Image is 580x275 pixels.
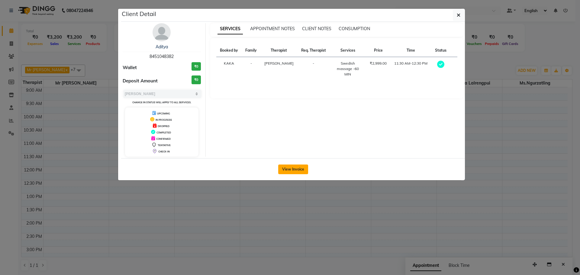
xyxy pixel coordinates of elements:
[302,26,331,31] span: CLIENT NOTES
[431,44,450,57] th: Status
[158,144,171,147] span: TENTATIVE
[122,9,156,18] h5: Client Detail
[123,78,158,85] span: Deposit Amount
[366,44,391,57] th: Price
[132,101,191,104] small: Change in status will apply to all services.
[390,44,431,57] th: Time
[297,44,330,57] th: Req. Therapist
[264,61,294,66] span: [PERSON_NAME]
[297,57,330,81] td: -
[153,23,171,41] img: avatar
[192,75,201,84] h3: ₹0
[156,131,171,134] span: COMPLETED
[390,57,431,81] td: 11:30 AM-12:30 PM
[156,137,171,140] span: CONFIRMED
[242,57,260,81] td: -
[330,44,366,57] th: Services
[156,44,168,50] a: Aditya
[123,64,137,71] span: Wallet
[333,61,362,77] div: Swedish massage -60 MIN
[158,125,169,128] span: DROPPED
[216,44,242,57] th: Booked by
[242,44,260,57] th: Family
[150,54,174,59] span: 8451048382
[157,112,170,115] span: UPCOMING
[339,26,370,31] span: CONSUMPTION
[261,44,298,57] th: Therapist
[156,118,172,121] span: IN PROGRESS
[278,165,308,174] button: View Invoice
[250,26,295,31] span: APPOINTMENT NOTES
[192,62,201,71] h3: ₹0
[158,150,170,153] span: CHECK-IN
[216,57,242,81] td: KAKA
[370,61,387,66] div: ₹2,999.00
[217,24,243,34] span: SERVICES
